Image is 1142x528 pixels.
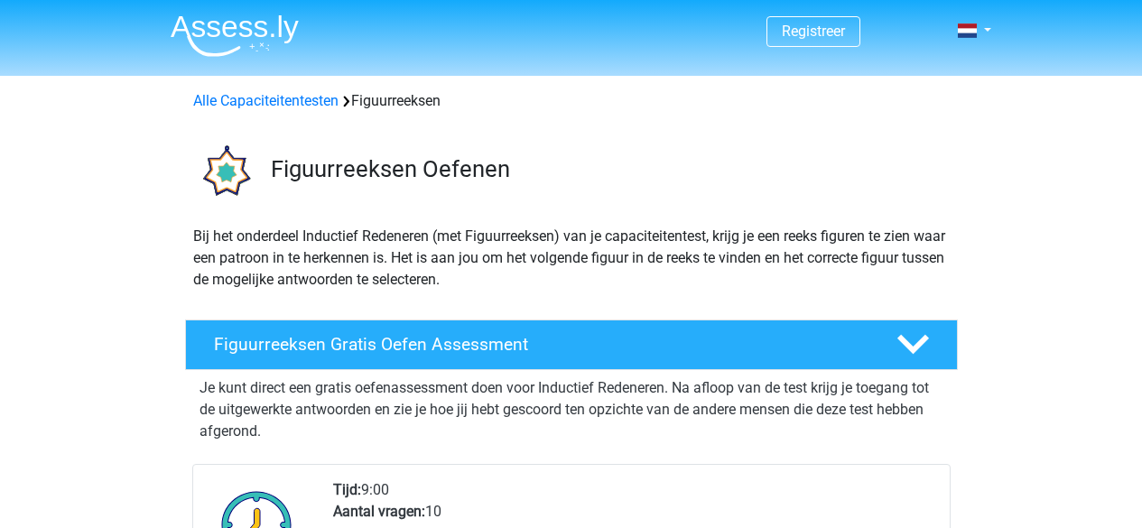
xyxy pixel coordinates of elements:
[171,14,299,57] img: Assessly
[271,155,943,183] h3: Figuurreeksen Oefenen
[333,503,425,520] b: Aantal vragen:
[178,320,965,370] a: Figuurreeksen Gratis Oefen Assessment
[214,334,868,355] h4: Figuurreeksen Gratis Oefen Assessment
[782,23,845,40] a: Registreer
[333,481,361,498] b: Tijd:
[193,92,339,109] a: Alle Capaciteitentesten
[200,377,943,442] p: Je kunt direct een gratis oefenassessment doen voor Inductief Redeneren. Na afloop van de test kr...
[186,134,263,210] img: figuurreeksen
[193,226,950,291] p: Bij het onderdeel Inductief Redeneren (met Figuurreeksen) van je capaciteitentest, krijg je een r...
[186,90,957,112] div: Figuurreeksen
